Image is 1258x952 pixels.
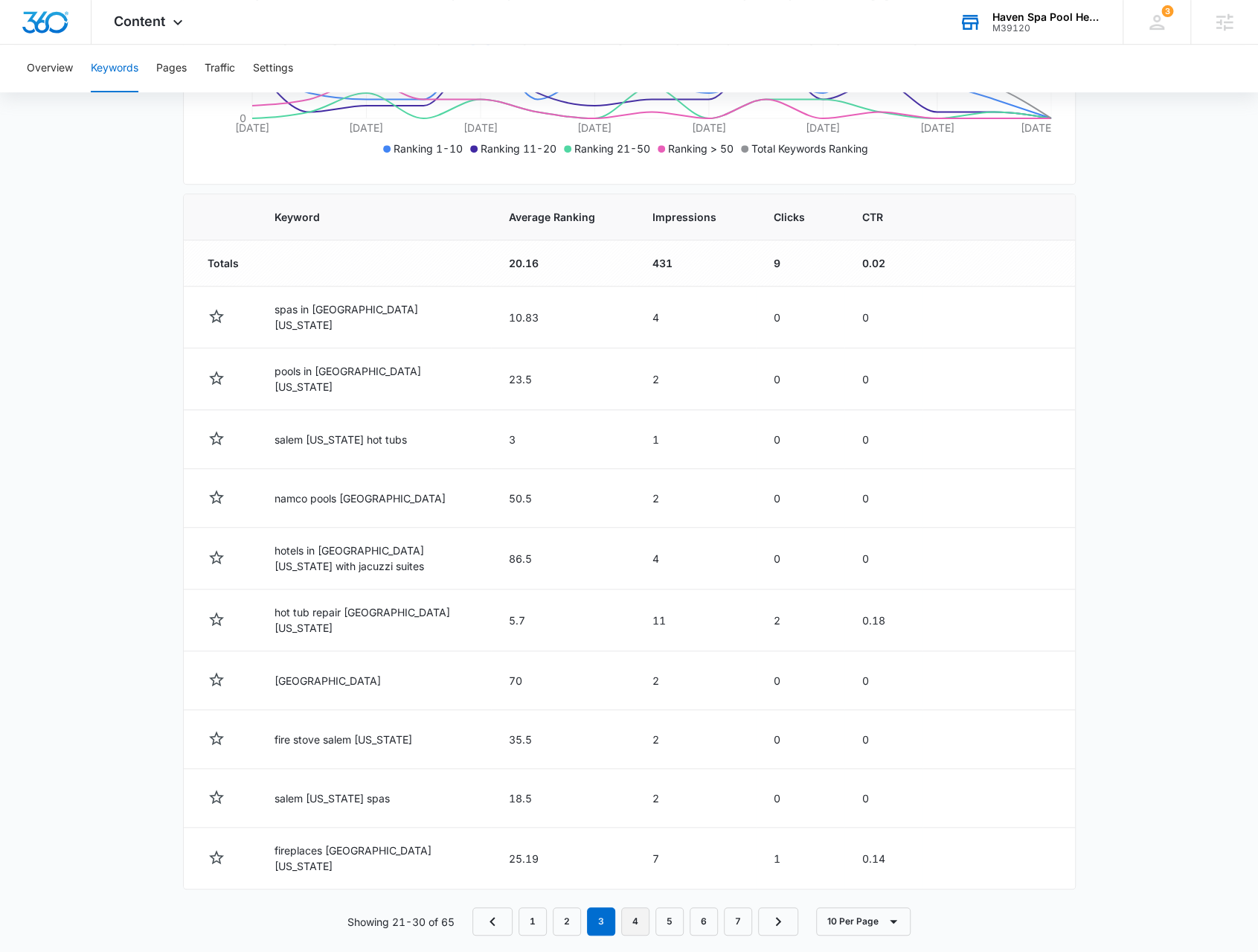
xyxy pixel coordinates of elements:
a: Page 5 [655,907,684,936]
td: 0.14 [844,828,922,889]
td: 11 [635,590,756,651]
td: 0 [756,410,844,469]
td: fire stove salem [US_STATE] [257,710,491,769]
td: 35.5 [491,710,635,769]
td: 0 [844,651,922,710]
button: Traffic [205,45,235,92]
span: Average Ranking [509,209,595,225]
td: 70 [491,651,635,710]
span: Ranking 21-50 [574,142,650,155]
tspan: 0 [239,112,245,124]
td: 2 [635,710,756,769]
td: 2 [635,348,756,410]
td: 9 [756,240,844,287]
button: Overview [27,45,73,92]
tspan: [DATE] [1020,121,1054,134]
td: 0 [756,710,844,769]
div: account name [992,11,1101,23]
td: 0.02 [844,240,922,287]
p: Showing 21-30 of 65 [347,914,455,930]
a: Next Page [758,907,798,936]
td: Totals [184,240,257,287]
a: Page 2 [553,907,581,936]
td: 1 [756,828,844,889]
td: 2 [756,590,844,651]
td: 2 [635,651,756,710]
button: 10 Per Page [816,907,911,936]
td: hot tub repair [GEOGRAPHIC_DATA] [US_STATE] [257,590,491,651]
td: 0 [756,348,844,410]
span: Content [114,13,165,29]
td: 0 [756,528,844,590]
span: 3 [1161,5,1173,17]
td: 0 [756,769,844,828]
td: 2 [635,769,756,828]
nav: Pagination [472,907,798,936]
a: Page 7 [724,907,752,936]
td: 0 [844,469,922,528]
td: 0 [756,469,844,528]
td: salem [US_STATE] spas [257,769,491,828]
td: 4 [635,287,756,348]
td: 86.5 [491,528,635,590]
td: 10.83 [491,287,635,348]
span: Ranking > 50 [668,142,734,155]
a: Page 6 [690,907,718,936]
td: 0 [844,710,922,769]
button: Settings [253,45,293,92]
a: Page 4 [621,907,649,936]
td: 20.16 [491,240,635,287]
button: Keywords [91,45,138,92]
td: hotels in [GEOGRAPHIC_DATA] [US_STATE] with jacuzzi suites [257,528,491,590]
td: 2 [635,469,756,528]
td: 0.18 [844,590,922,651]
tspan: [DATE] [920,121,954,134]
div: account id [992,23,1101,33]
td: 0 [844,769,922,828]
span: Keyword [275,209,452,225]
span: Ranking 11-20 [481,142,556,155]
td: 0 [844,528,922,590]
td: 0 [756,651,844,710]
button: Pages [156,45,187,92]
tspan: [DATE] [806,121,840,134]
span: Ranking 1-10 [394,142,463,155]
td: spas in [GEOGRAPHIC_DATA] [US_STATE] [257,287,491,348]
td: 0 [844,287,922,348]
td: 25.19 [491,828,635,889]
tspan: [DATE] [463,121,497,134]
tspan: [DATE] [577,121,612,134]
td: 3 [491,410,635,469]
tspan: [DATE] [691,121,725,134]
td: 431 [635,240,756,287]
a: Page 1 [519,907,547,936]
td: 4 [635,528,756,590]
td: namco pools [GEOGRAPHIC_DATA] [257,469,491,528]
td: fireplaces [GEOGRAPHIC_DATA] [US_STATE] [257,828,491,889]
td: 18.5 [491,769,635,828]
div: notifications count [1161,5,1173,17]
td: [GEOGRAPHIC_DATA] [257,651,491,710]
em: 3 [587,907,615,936]
tspan: [DATE] [234,121,269,134]
td: 5.7 [491,590,635,651]
span: CTR [862,209,883,225]
td: 23.5 [491,348,635,410]
td: 0 [844,348,922,410]
td: 50.5 [491,469,635,528]
td: pools in [GEOGRAPHIC_DATA] [US_STATE] [257,348,491,410]
td: 1 [635,410,756,469]
a: Previous Page [472,907,513,936]
span: Impressions [652,209,716,225]
span: Total Keywords Ranking [751,142,868,155]
tspan: [DATE] [349,121,383,134]
td: 0 [844,410,922,469]
td: 7 [635,828,756,889]
td: salem [US_STATE] hot tubs [257,410,491,469]
span: Clicks [774,209,805,225]
td: 0 [756,287,844,348]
